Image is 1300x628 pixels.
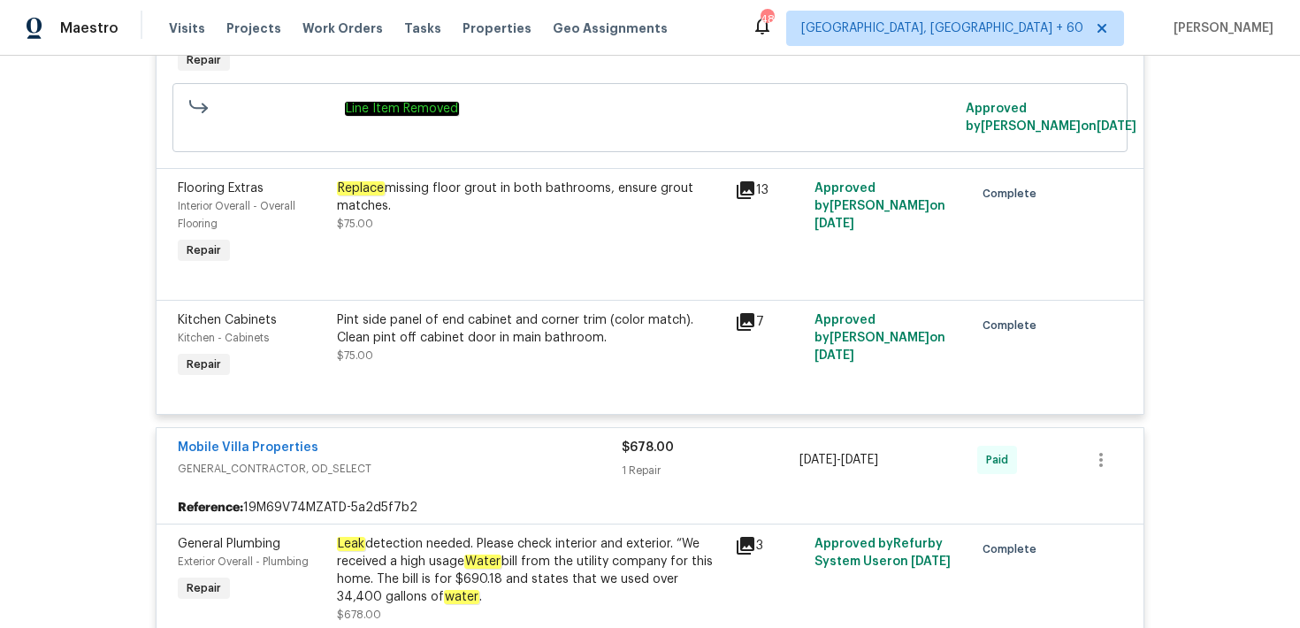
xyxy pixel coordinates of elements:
[983,540,1044,558] span: Complete
[761,11,773,28] div: 483
[169,19,205,37] span: Visits
[801,19,1083,37] span: [GEOGRAPHIC_DATA], [GEOGRAPHIC_DATA] + 60
[814,218,854,230] span: [DATE]
[178,499,243,517] b: Reference:
[337,609,381,620] span: $678.00
[157,492,1143,524] div: 19M69V74MZATD-5a2d5f7b2
[444,590,479,604] em: water
[983,185,1044,203] span: Complete
[735,311,804,333] div: 7
[345,102,459,116] em: Line Item Removed
[337,181,385,195] em: Replace
[180,241,228,259] span: Repair
[178,441,318,454] a: Mobile Villa Properties
[622,462,799,479] div: 1 Repair
[464,555,501,569] em: Water
[180,356,228,373] span: Repair
[463,19,531,37] span: Properties
[60,19,119,37] span: Maestro
[814,314,945,362] span: Approved by [PERSON_NAME] on
[337,535,724,606] div: detection needed. Please check interior and exterior. “We received a high usage bill from the uti...
[178,201,295,229] span: Interior Overall - Overall Flooring
[180,579,228,597] span: Repair
[799,454,837,466] span: [DATE]
[814,349,854,362] span: [DATE]
[178,333,269,343] span: Kitchen - Cabinets
[337,537,365,551] em: Leak
[337,218,373,229] span: $75.00
[337,311,724,347] div: Pint side panel of end cabinet and corner trim (color match). Clean pint off cabinet door in main...
[337,180,724,215] div: missing floor grout in both bathrooms, ensure grout matches.
[735,535,804,556] div: 3
[1166,19,1273,37] span: [PERSON_NAME]
[799,451,878,469] span: -
[966,103,1136,133] span: Approved by [PERSON_NAME] on
[983,317,1044,334] span: Complete
[302,19,383,37] span: Work Orders
[178,538,280,550] span: General Plumbing
[814,538,951,568] span: Approved by Refurby System User on
[226,19,281,37] span: Projects
[814,182,945,230] span: Approved by [PERSON_NAME] on
[841,454,878,466] span: [DATE]
[178,314,277,326] span: Kitchen Cabinets
[622,441,674,454] span: $678.00
[986,451,1015,469] span: Paid
[178,460,622,478] span: GENERAL_CONTRACTOR, OD_SELECT
[178,556,309,567] span: Exterior Overall - Plumbing
[178,182,264,195] span: Flooring Extras
[1097,120,1136,133] span: [DATE]
[911,555,951,568] span: [DATE]
[735,180,804,201] div: 13
[337,350,373,361] span: $75.00
[180,51,228,69] span: Repair
[404,22,441,34] span: Tasks
[553,19,668,37] span: Geo Assignments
